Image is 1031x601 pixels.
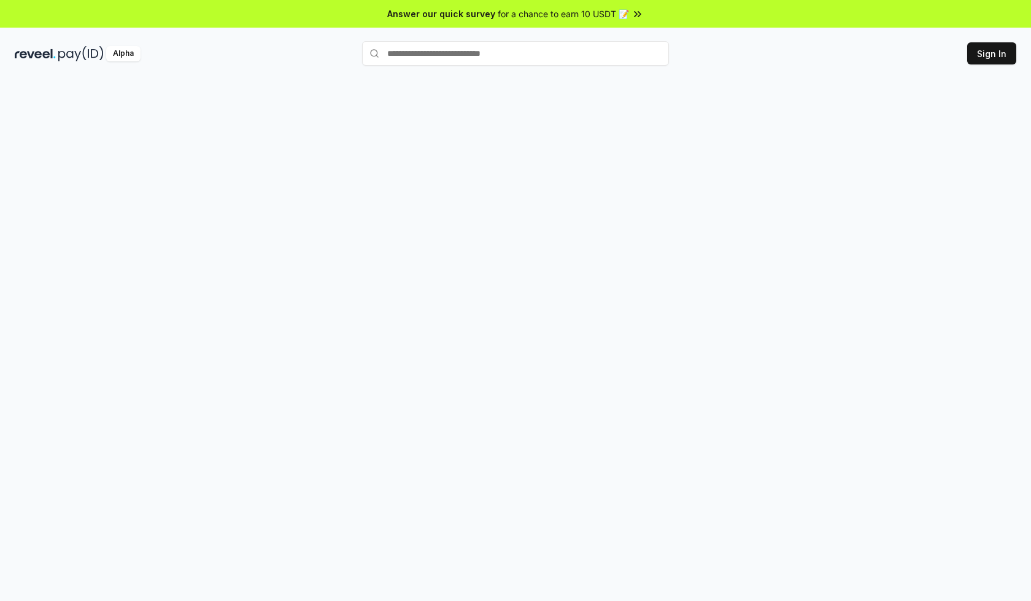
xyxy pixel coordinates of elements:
[106,46,141,61] div: Alpha
[387,7,495,20] span: Answer our quick survey
[58,46,104,61] img: pay_id
[967,42,1016,64] button: Sign In
[15,46,56,61] img: reveel_dark
[498,7,629,20] span: for a chance to earn 10 USDT 📝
